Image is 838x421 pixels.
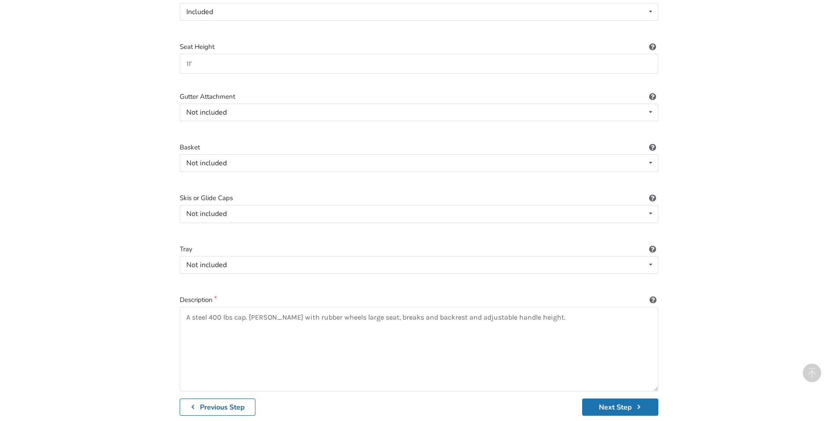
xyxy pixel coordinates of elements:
button: Previous Step [180,399,255,416]
div: Not included [186,160,227,167]
label: Seat Height [180,42,658,52]
div: Not included [186,210,227,217]
div: Not included [186,261,227,268]
label: Tray [180,244,658,254]
label: Skis or Glide Caps [180,193,658,203]
div: Not included [186,109,227,116]
button: Next Step [582,399,658,416]
textarea: A steel 400 lbs cap. [PERSON_NAME] with rubber wheels large seat, breaks and backrest and adjusta... [180,307,658,391]
label: Gutter Attachment [180,92,658,102]
label: Description [180,295,658,305]
label: Basket [180,142,658,153]
b: Previous Step [200,402,245,412]
div: Included [186,8,213,15]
